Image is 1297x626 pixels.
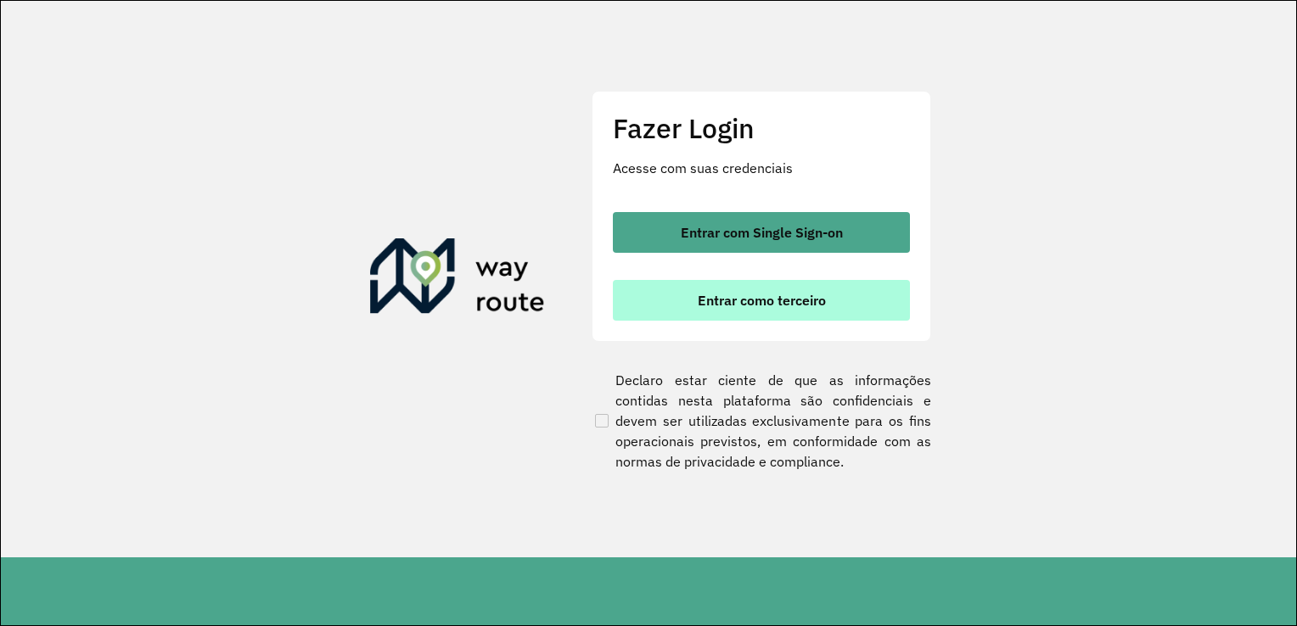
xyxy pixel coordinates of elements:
[613,158,910,178] p: Acesse com suas credenciais
[613,212,910,253] button: button
[592,370,931,472] label: Declaro estar ciente de que as informações contidas nesta plataforma são confidenciais e devem se...
[613,280,910,321] button: button
[613,112,910,144] h2: Fazer Login
[681,226,843,239] span: Entrar com Single Sign-on
[698,293,826,307] span: Entrar como terceiro
[370,238,545,320] img: Roteirizador AmbevTech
